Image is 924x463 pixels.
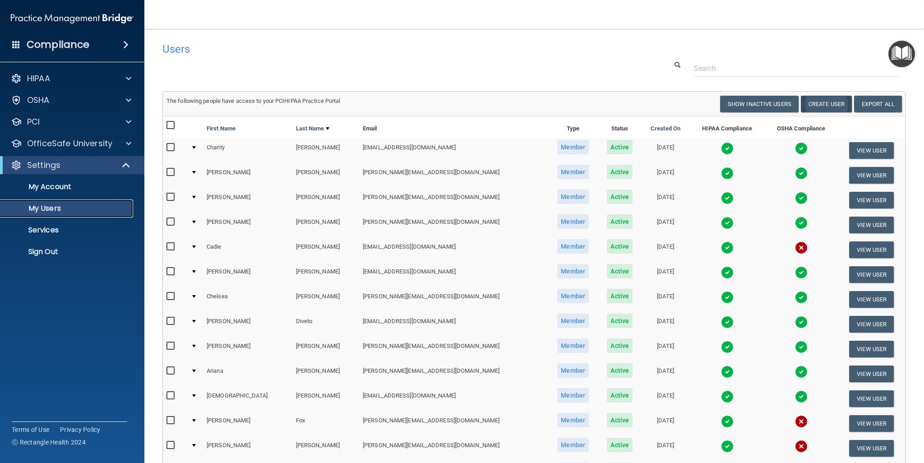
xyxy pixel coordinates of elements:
[795,167,808,180] img: tick.e7d51cea.svg
[557,214,589,229] span: Member
[721,266,734,279] img: tick.e7d51cea.svg
[651,123,680,134] a: Created On
[641,237,689,262] td: [DATE]
[795,415,808,428] img: cross.ca9f0e7f.svg
[11,160,131,171] a: Settings
[721,440,734,453] img: tick.e7d51cea.svg
[203,163,292,188] td: [PERSON_NAME]
[557,140,589,154] span: Member
[166,97,341,104] span: The following people have access to your PCIHIPAA Practice Portal
[854,96,902,112] a: Export All
[641,213,689,237] td: [DATE]
[607,239,633,254] span: Active
[849,366,894,382] button: View User
[11,138,131,149] a: OfficeSafe University
[359,386,548,411] td: [EMAIL_ADDRESS][DOMAIN_NAME]
[27,73,50,84] p: HIPAA
[292,138,359,163] td: [PERSON_NAME]
[641,262,689,287] td: [DATE]
[888,41,915,67] button: Open Resource Center
[12,425,49,434] a: Terms of Use
[607,214,633,229] span: Active
[359,312,548,337] td: [EMAIL_ADDRESS][DOMAIN_NAME]
[359,213,548,237] td: [PERSON_NAME][EMAIL_ADDRESS][DOMAIN_NAME]
[721,142,734,155] img: tick.e7d51cea.svg
[27,116,40,127] p: PCI
[292,163,359,188] td: [PERSON_NAME]
[203,213,292,237] td: [PERSON_NAME]
[849,390,894,407] button: View User
[795,266,808,279] img: tick.e7d51cea.svg
[292,386,359,411] td: [PERSON_NAME]
[557,413,589,427] span: Member
[557,338,589,353] span: Member
[795,192,808,204] img: tick.e7d51cea.svg
[795,291,808,304] img: tick.e7d51cea.svg
[203,436,292,461] td: [PERSON_NAME]
[292,312,359,337] td: Diveto
[607,388,633,403] span: Active
[557,314,589,328] span: Member
[359,262,548,287] td: [EMAIL_ADDRESS][DOMAIN_NAME]
[203,287,292,312] td: Chelsea
[203,312,292,337] td: [PERSON_NAME]
[849,142,894,159] button: View User
[27,38,89,51] h4: Compliance
[607,190,633,204] span: Active
[557,165,589,179] span: Member
[203,361,292,386] td: Ariana
[203,411,292,436] td: [PERSON_NAME]
[721,390,734,403] img: tick.e7d51cea.svg
[557,264,589,278] span: Member
[359,287,548,312] td: [PERSON_NAME][EMAIL_ADDRESS][DOMAIN_NAME]
[641,312,689,337] td: [DATE]
[203,386,292,411] td: [DEMOGRAPHIC_DATA]
[849,341,894,357] button: View User
[765,116,838,138] th: OSHA Compliance
[795,440,808,453] img: cross.ca9f0e7f.svg
[690,116,765,138] th: HIPAA Compliance
[203,262,292,287] td: [PERSON_NAME]
[207,123,236,134] a: First Name
[607,289,633,303] span: Active
[721,316,734,329] img: tick.e7d51cea.svg
[607,413,633,427] span: Active
[60,425,101,434] a: Privacy Policy
[641,138,689,163] td: [DATE]
[27,95,50,106] p: OSHA
[721,291,734,304] img: tick.e7d51cea.svg
[296,123,329,134] a: Last Name
[795,390,808,403] img: tick.e7d51cea.svg
[6,204,129,213] p: My Users
[359,436,548,461] td: [PERSON_NAME][EMAIL_ADDRESS][DOMAIN_NAME]
[849,217,894,233] button: View User
[795,217,808,229] img: tick.e7d51cea.svg
[607,363,633,378] span: Active
[849,316,894,333] button: View User
[6,182,129,191] p: My Account
[849,192,894,208] button: View User
[27,138,112,149] p: OfficeSafe University
[849,291,894,308] button: View User
[359,188,548,213] td: [PERSON_NAME][EMAIL_ADDRESS][DOMAIN_NAME]
[801,96,852,112] button: Create User
[359,337,548,361] td: [PERSON_NAME][EMAIL_ADDRESS][DOMAIN_NAME]
[795,316,808,329] img: tick.e7d51cea.svg
[607,264,633,278] span: Active
[598,116,641,138] th: Status
[359,411,548,436] td: [PERSON_NAME][EMAIL_ADDRESS][DOMAIN_NAME]
[557,438,589,452] span: Member
[292,188,359,213] td: [PERSON_NAME]
[11,95,131,106] a: OSHA
[557,190,589,204] span: Member
[359,237,548,262] td: [EMAIL_ADDRESS][DOMAIN_NAME]
[641,188,689,213] td: [DATE]
[292,436,359,461] td: [PERSON_NAME]
[203,237,292,262] td: Cadie
[641,287,689,312] td: [DATE]
[607,314,633,328] span: Active
[641,163,689,188] td: [DATE]
[849,167,894,184] button: View User
[292,337,359,361] td: [PERSON_NAME]
[162,43,591,55] h4: Users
